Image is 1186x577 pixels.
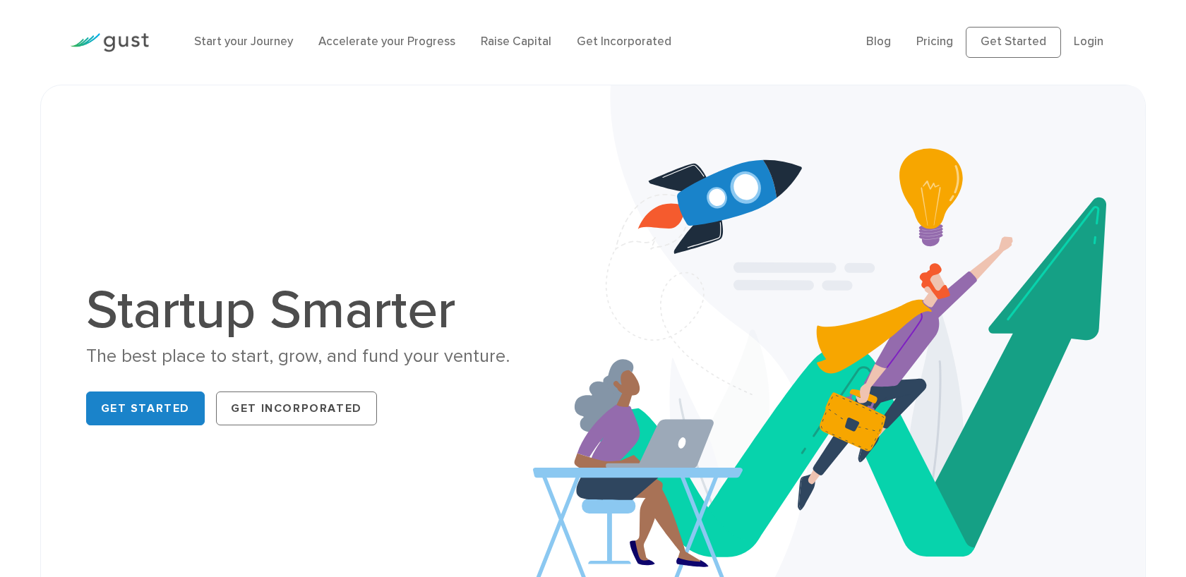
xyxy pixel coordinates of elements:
[481,35,551,49] a: Raise Capital
[1074,35,1103,49] a: Login
[70,33,149,52] img: Gust Logo
[318,35,455,49] a: Accelerate your Progress
[86,391,205,425] a: Get Started
[577,35,671,49] a: Get Incorporated
[966,27,1061,58] a: Get Started
[86,344,573,369] div: The best place to start, grow, and fund your venture.
[216,391,377,425] a: Get Incorporated
[194,35,293,49] a: Start your Journey
[86,284,573,337] h1: Startup Smarter
[916,35,953,49] a: Pricing
[866,35,891,49] a: Blog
